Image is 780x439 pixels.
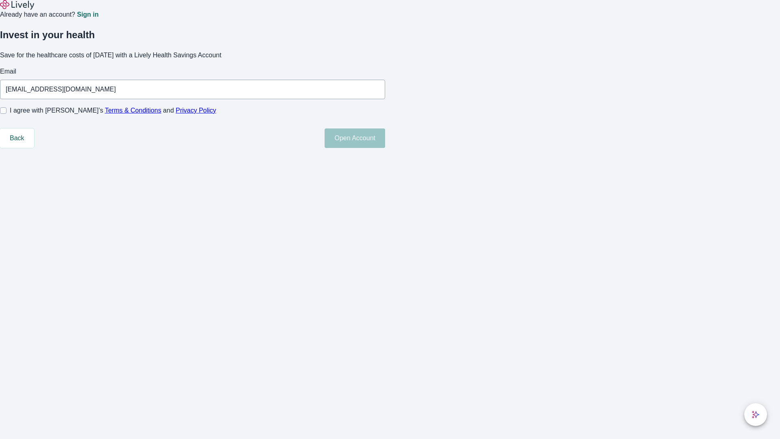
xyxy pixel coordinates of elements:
a: Privacy Policy [176,107,217,114]
a: Sign in [77,11,98,18]
span: I agree with [PERSON_NAME]’s and [10,106,216,115]
svg: Lively AI Assistant [752,411,760,419]
button: chat [744,403,767,426]
a: Terms & Conditions [105,107,161,114]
